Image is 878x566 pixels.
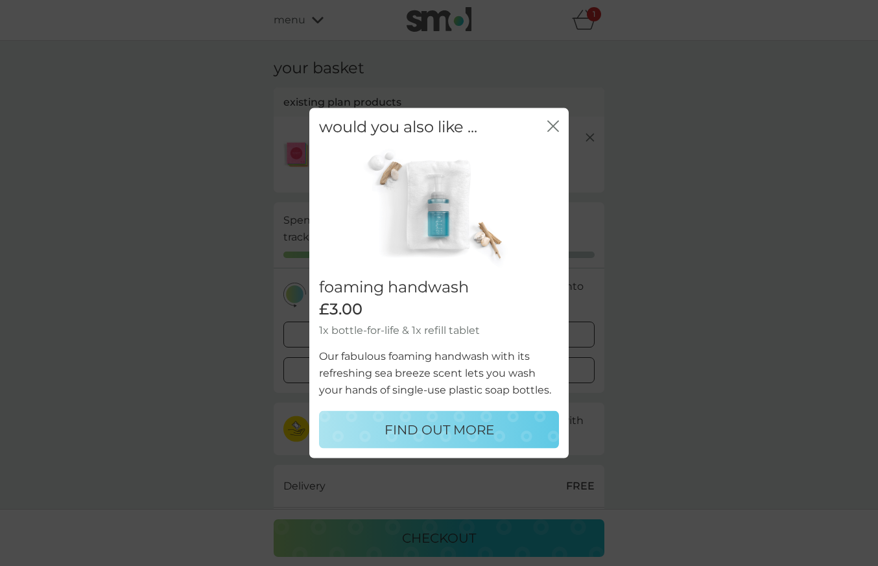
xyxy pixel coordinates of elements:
button: close [547,120,559,134]
span: £3.00 [319,300,362,319]
p: FIND OUT MORE [385,419,494,440]
button: FIND OUT MORE [319,411,559,449]
h2: foaming handwash [319,278,559,297]
p: Our fabulous foaming handwash with its refreshing sea breeze scent lets you wash your hands of si... [319,348,559,398]
p: 1x bottle-for-life & 1x refill tablet [319,322,559,339]
h2: would you also like ... [319,117,477,136]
